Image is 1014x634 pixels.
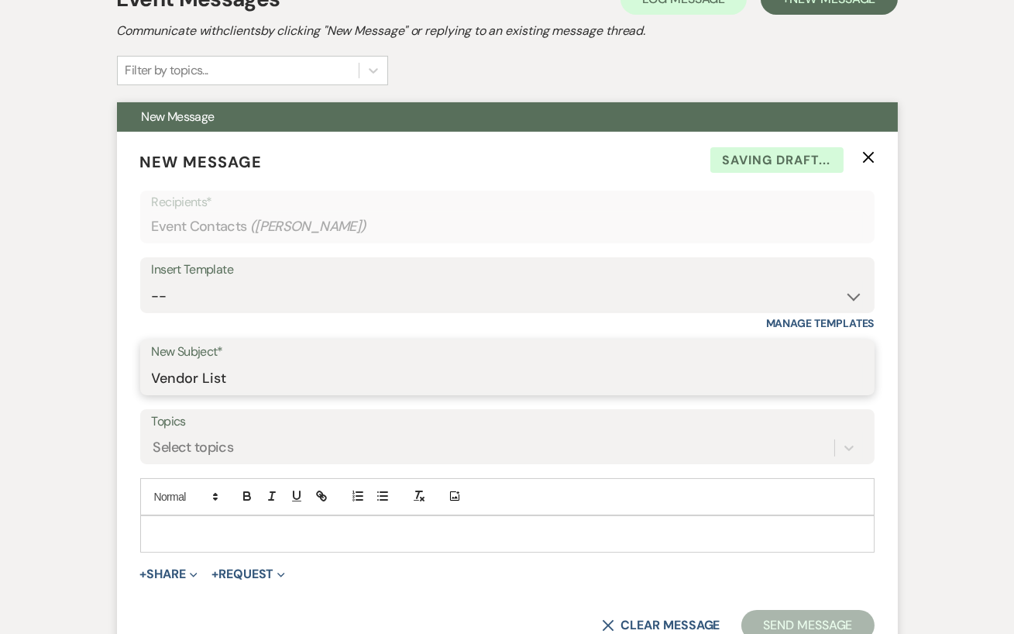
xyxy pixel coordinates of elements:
span: ( [PERSON_NAME] ) [250,216,366,237]
span: Saving draft... [710,147,844,174]
div: Event Contacts [152,212,863,242]
label: New Subject* [152,341,863,364]
label: Topics [152,411,863,433]
h2: Communicate with clients by clicking "New Message" or replying to an existing message thread. [117,22,898,40]
button: Clear message [602,619,720,632]
p: Recipients* [152,192,863,212]
div: Insert Template [152,259,863,281]
a: Manage Templates [766,316,875,330]
span: + [211,568,218,581]
span: + [140,568,147,581]
div: Filter by topics... [125,61,208,80]
span: New Message [142,109,215,125]
button: Share [140,568,198,581]
div: Select topics [153,437,234,458]
span: New Message [140,152,263,172]
button: Request [211,568,285,581]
